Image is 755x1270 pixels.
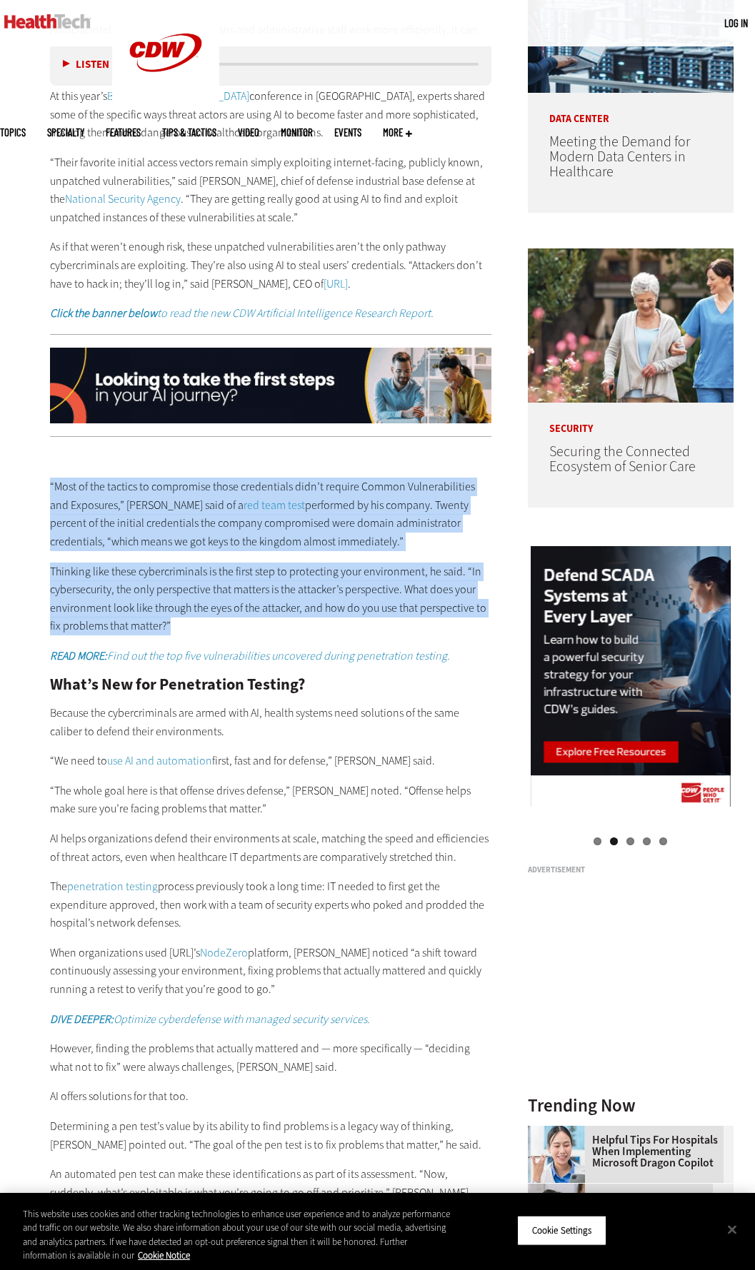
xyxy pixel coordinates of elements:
p: AI helps organizations defend their environments at scale, matching the speed and efficiencies of... [50,830,491,866]
a: red team test [244,498,305,513]
p: Thinking like these cybercriminals is the first step to protecting your environment, he said. “In... [50,563,491,635]
p: However, finding the problems that actually mattered and — more specifically — “deciding what not... [50,1039,491,1076]
img: nurse walks with senior woman through a garden [528,248,734,403]
a: Features [106,127,141,138]
a: Meeting the Demand for Modern Data Centers in Healthcare [549,132,690,181]
p: Security [528,403,734,434]
a: DIVE DEEPER:Optimize cyberdefense with managed security services. [50,1012,370,1027]
a: READ MORE:Find out the top five vulnerabilities uncovered during penetration testing. [50,648,450,663]
iframe: advertisement [528,880,742,1059]
p: An automated pen test can make these identifications as part of its assessment. “Now, suddenly, w... [50,1165,491,1220]
p: As if that weren’t enough risk, these unpatched vulnerabilities aren’t the only pathway cybercrim... [50,238,491,293]
img: Healthcare contact center [528,1184,585,1241]
p: “Most of the tactics to compromise those credentials didn’t require Common Vulnerabilities and Ex... [50,478,491,550]
img: Doctor using phone to dictate to tablet [528,1126,585,1183]
a: use AI and automation [107,753,212,768]
strong: DIVE DEEPER: [50,1012,114,1027]
img: x-airesearch-animated-2025-click-desktop [50,348,491,423]
a: Click the banner belowto read the new CDW Artificial Intelligence Research Report. [50,306,434,321]
div: This website uses cookies and other tracking technologies to enhance user experience and to analy... [23,1207,453,1263]
a: 2 [610,837,618,845]
strong: READ MORE: [50,648,107,663]
a: More information about your privacy [138,1249,190,1261]
a: National Security Agency [65,191,181,206]
h3: Trending Now [528,1097,734,1114]
span: Specialty [47,127,84,138]
a: MonITor [281,127,313,138]
a: How Can Healthcare Organizations Reimagine Their Contact Centers? [528,1192,725,1226]
a: 1 [594,837,601,845]
a: Securing the Connected Ecosystem of Senior Care [549,442,696,476]
a: NodeZero [200,945,248,960]
p: “We need to first, fast and for defense,” [PERSON_NAME] said. [50,752,491,770]
strong: Click the banner below [50,306,157,321]
a: 3 [626,837,634,845]
p: AI offers solutions for that too. [50,1087,491,1106]
button: Cookie Settings [517,1216,606,1246]
img: scada right rail [531,546,731,808]
p: “Their favorite initial access vectors remain simply exploiting internet-facing, publicly known, ... [50,153,491,226]
a: Tips & Tactics [162,127,216,138]
em: to read the new CDW Artificial Intelligence Research Report. [50,306,434,321]
button: Close [716,1214,748,1245]
p: The process previously took a long time: IT needed to first get the expenditure approved, then wo... [50,877,491,932]
a: 5 [659,837,667,845]
a: [URL] [324,276,348,291]
a: Healthcare contact center [528,1184,592,1195]
p: “The whole goal here is that offense drives defense,” [PERSON_NAME] noted. “Offense helps make su... [50,782,491,818]
a: Helpful Tips for Hospitals When Implementing Microsoft Dragon Copilot [528,1134,725,1169]
a: Video [238,127,259,138]
a: Log in [724,16,748,29]
h3: Advertisement [528,866,734,874]
h2: What’s New for Penetration Testing? [50,677,491,692]
img: Home [4,14,91,29]
a: Doctor using phone to dictate to tablet [528,1126,592,1137]
a: penetration testing [67,879,158,894]
p: Determining a pen test’s value by its ability to find problems is a legacy way of thinking, [PERS... [50,1117,491,1154]
a: 4 [643,837,651,845]
a: Events [334,127,361,138]
em: Optimize cyberdefense with managed security services. [50,1012,370,1027]
span: More [383,127,412,138]
p: When organizations used [URL]’s platform, [PERSON_NAME] noticed “a shift toward continuously asse... [50,944,491,999]
em: Find out the top five vulnerabilities uncovered during penetration testing. [50,648,450,663]
p: Because the cybercriminals are armed with AI, health systems need solutions of the same caliber t... [50,704,491,740]
div: User menu [724,16,748,31]
a: CDW [112,94,219,109]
